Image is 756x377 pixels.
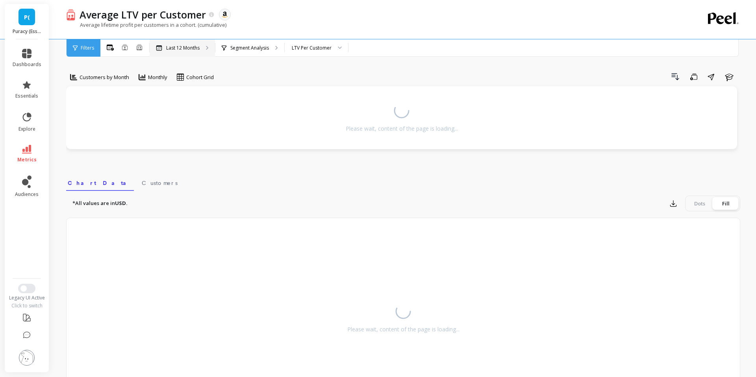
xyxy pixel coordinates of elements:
span: Cohort Grid [186,74,214,81]
span: explore [19,126,35,132]
span: Monthly [148,74,167,81]
div: Click to switch [5,303,49,309]
p: Last 12 Months [166,45,200,51]
span: audiences [15,191,39,198]
div: LTV Per Customer [292,44,332,52]
p: Puracy (Essor) [13,28,41,35]
p: *All values are in [72,200,128,207]
span: metrics [17,157,37,163]
button: Switch to New UI [18,284,35,293]
img: header icon [66,9,76,20]
img: profile picture [19,350,35,366]
p: Segment Analysis [230,45,269,51]
span: Customers by Month [80,74,129,81]
strong: USD. [115,200,128,207]
span: P( [24,13,30,22]
div: Fill [713,197,739,210]
span: dashboards [13,61,41,68]
span: Filters [81,45,94,51]
div: Please wait, content of the page is loading... [346,125,458,133]
p: Average lifetime profit per customers in a cohort. (cumulative) [66,21,226,28]
div: Legacy UI Active [5,295,49,301]
img: api.amazon.svg [221,11,228,18]
p: Average LTV per Customer [80,8,206,21]
span: Chart Data [68,179,132,187]
div: Please wait, content of the page is loading... [347,325,460,333]
nav: Tabs [66,173,740,191]
span: essentials [15,93,38,99]
span: Customers [142,179,178,187]
div: Dots [687,197,713,210]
